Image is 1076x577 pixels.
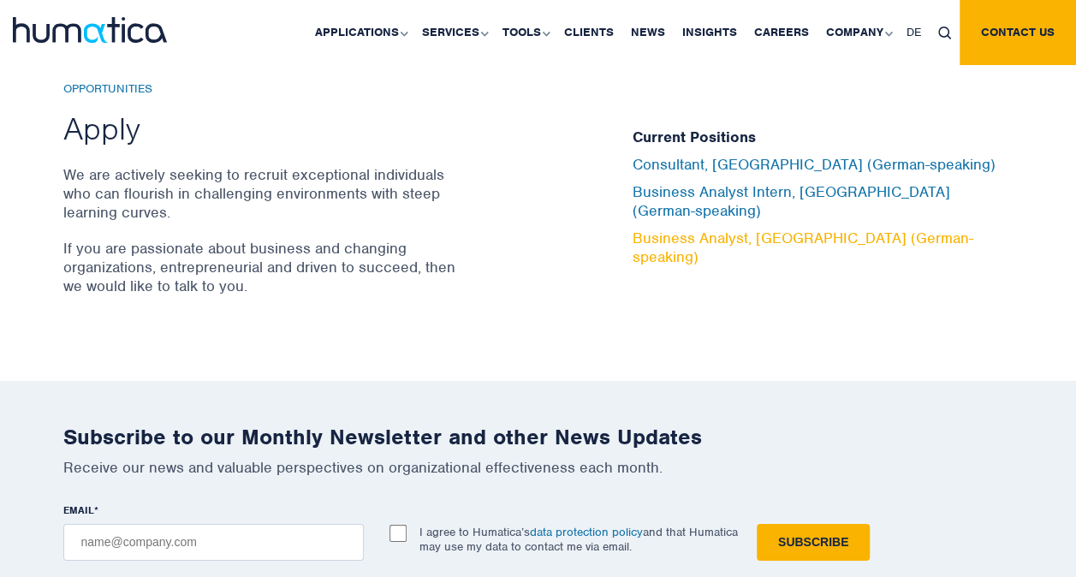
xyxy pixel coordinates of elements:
[633,182,950,220] a: Business Analyst Intern, [GEOGRAPHIC_DATA] (German-speaking)
[63,524,364,561] input: name@company.com
[633,229,973,266] a: Business Analyst, [GEOGRAPHIC_DATA] (German-speaking)
[13,17,167,43] img: logo
[63,239,461,295] p: If you are passionate about business and changing organizations, entrepreneurial and driven to su...
[63,503,94,517] span: EMAIL
[63,165,461,222] p: We are actively seeking to recruit exceptional individuals who can flourish in challenging enviro...
[907,25,921,39] span: DE
[530,525,643,539] a: data protection policy
[63,458,1014,477] p: Receive our news and valuable perspectives on organizational effectiveness each month.
[633,155,996,174] a: Consultant, [GEOGRAPHIC_DATA] (German-speaking)
[63,82,461,97] h6: Opportunities
[938,27,951,39] img: search_icon
[633,128,1014,147] h5: Current Positions
[757,524,870,561] input: Subscribe
[63,424,1014,450] h2: Subscribe to our Monthly Newsletter and other News Updates
[389,525,407,542] input: I agree to Humatica’sdata protection policyand that Humatica may use my data to contact me via em...
[63,109,461,148] h2: Apply
[419,525,738,554] p: I agree to Humatica’s and that Humatica may use my data to contact me via email.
